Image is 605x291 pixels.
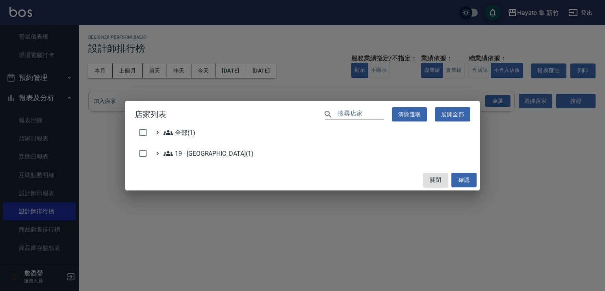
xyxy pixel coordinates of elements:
[338,108,384,120] input: 搜尋店家
[435,107,470,122] button: 展開全部
[451,173,477,187] button: 確認
[125,101,480,128] h2: 店家列表
[392,107,427,122] button: 清除選取
[423,173,448,187] button: 關閉
[163,128,195,137] span: 全部(1)
[163,149,254,158] span: 19 - [GEOGRAPHIC_DATA](1)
